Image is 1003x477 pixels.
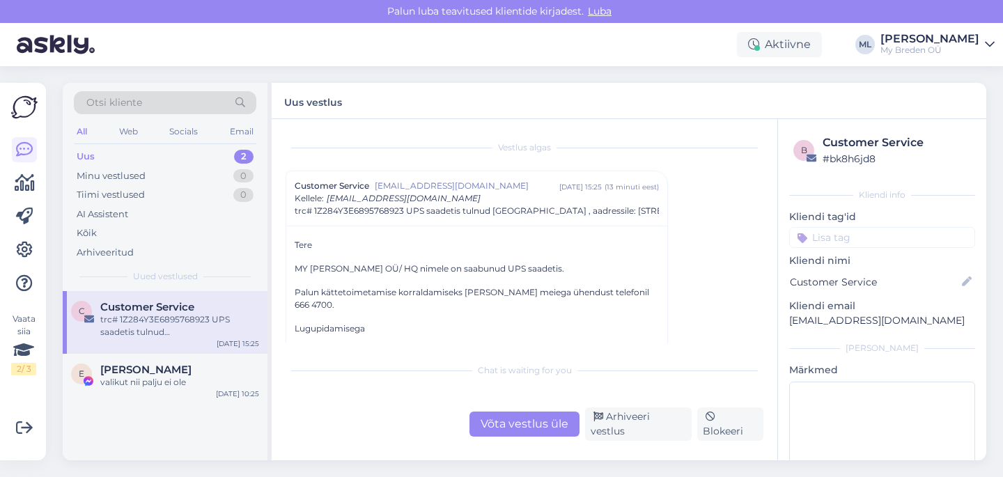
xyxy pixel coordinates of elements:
[233,188,254,202] div: 0
[789,342,975,354] div: [PERSON_NAME]
[100,363,192,376] span: Evelin Trei
[697,407,763,441] div: Blokeeri
[789,253,975,268] p: Kliendi nimi
[469,412,580,437] div: Võta vestlus üle
[737,32,822,57] div: Aktiivne
[880,33,995,56] a: [PERSON_NAME]My Breden OÜ
[584,5,616,17] span: Luba
[605,182,659,192] div: ( 13 minuti eest )
[116,123,141,141] div: Web
[559,182,602,192] div: [DATE] 15:25
[880,45,979,56] div: My Breden OÜ
[295,239,659,251] p: Tere
[86,95,142,110] span: Otsi kliente
[227,123,256,141] div: Email
[880,33,979,45] div: [PERSON_NAME]
[11,363,36,375] div: 2 / 3
[286,364,763,377] div: Chat is waiting for you
[327,193,481,203] span: [EMAIL_ADDRESS][DOMAIN_NAME]
[77,169,146,183] div: Minu vestlused
[77,188,145,202] div: Tiimi vestlused
[789,299,975,313] p: Kliendi email
[217,338,259,349] div: [DATE] 15:25
[166,123,201,141] div: Socials
[789,189,975,201] div: Kliendi info
[789,313,975,328] p: [EMAIL_ADDRESS][DOMAIN_NAME]
[286,141,763,154] div: Vestlus algas
[79,306,85,316] span: C
[801,145,807,155] span: b
[233,169,254,183] div: 0
[133,270,198,283] span: Uued vestlused
[295,263,659,275] p: MY [PERSON_NAME] OÜ/ HQ nimele on saabunud UPS saadetis.
[284,91,342,110] label: Uus vestlus
[585,407,692,441] div: Arhiveeri vestlus
[295,180,369,192] span: Customer Service
[74,123,90,141] div: All
[295,205,724,217] span: trc# 1Z284Y3E6895768923 UPS saadetis tulnud [GEOGRAPHIC_DATA] , aadressile: [STREET_ADDRESS].
[295,193,324,203] span: Kellele :
[77,208,128,221] div: AI Assistent
[11,94,38,120] img: Askly Logo
[216,389,259,399] div: [DATE] 10:25
[79,368,84,379] span: E
[77,226,97,240] div: Kõik
[100,301,194,313] span: Customer Service
[295,286,659,311] p: Palun kättetoimetamise korraldamiseks [PERSON_NAME] meiega ühendust telefonil 666 4700.
[823,151,971,166] div: # bk8h6jd8
[789,210,975,224] p: Kliendi tag'id
[790,274,959,290] input: Lisa nimi
[823,134,971,151] div: Customer Service
[11,313,36,375] div: Vaata siia
[295,322,659,335] p: Lugupidamisega
[77,150,95,164] div: Uus
[234,150,254,164] div: 2
[789,363,975,377] p: Märkmed
[100,313,259,338] div: trc# 1Z284Y3E6895768923 UPS saadetis tulnud [GEOGRAPHIC_DATA] , aadressile: [STREET_ADDRESS].
[789,227,975,248] input: Lisa tag
[375,180,559,192] span: [EMAIL_ADDRESS][DOMAIN_NAME]
[100,376,259,389] div: valikut nii palju ei ole
[855,35,875,54] div: ML
[77,246,134,260] div: Arhiveeritud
